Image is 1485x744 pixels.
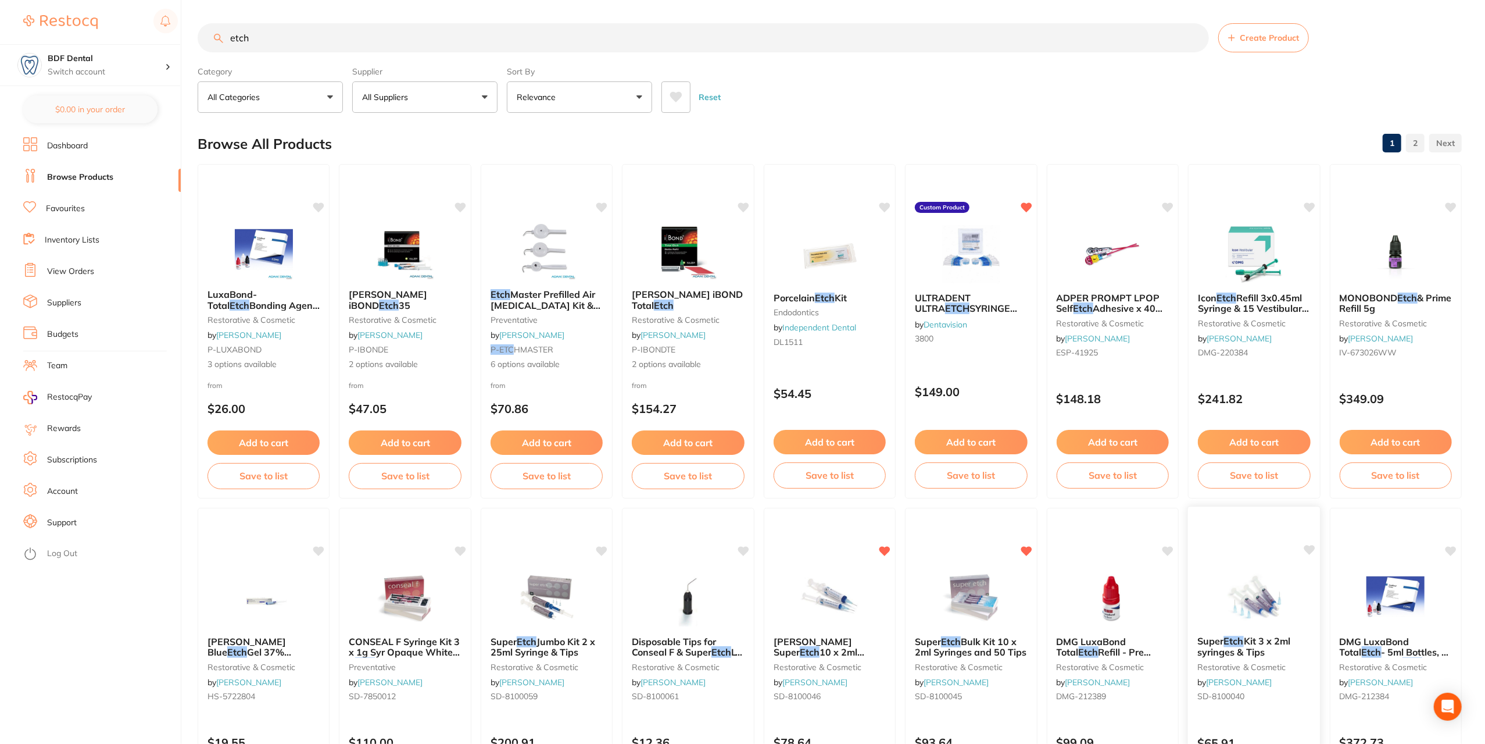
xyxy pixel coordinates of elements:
[1198,292,1309,325] span: Refill 3x0.45ml Syringe & 15 Vestibular tips
[915,292,971,314] span: ULTRADENT ULTRA
[1057,677,1130,688] span: by
[226,569,302,627] img: HENRY SCHEIN Blue Etch Gel 37% Phosphoric Acid 6ml Syr x1
[230,300,249,311] em: Etch
[491,289,603,311] b: Etch Master Prefilled Air Abrasion Kit & Tips
[1340,292,1452,314] span: & Prime Refill 5g
[774,308,886,317] small: endodontics
[352,66,498,77] label: Supplier
[207,330,281,340] span: by
[207,677,281,688] span: by
[1340,292,1398,304] span: MONOBOND
[774,636,852,658] span: [PERSON_NAME] Super
[491,381,506,390] span: from
[1348,677,1414,688] a: [PERSON_NAME]
[349,677,423,688] span: by
[1358,569,1433,627] img: DMG LuxaBond Total Etch - 5ml Bottles, 3-Pack with 2ml Etchant
[1065,677,1130,688] a: [PERSON_NAME]
[46,203,85,215] a: Favourites
[1198,292,1216,304] span: Icon
[1057,292,1160,314] span: ADPER PROMPT LPOP Self
[349,289,427,311] span: [PERSON_NAME] iBOND
[1198,462,1310,488] button: Save to list
[349,636,461,658] b: CONSEAL F Syringe Kit 3 x 1g Syr Opaque White & Etch LV
[491,663,603,672] small: restorative & cosmetic
[632,289,743,311] span: [PERSON_NAME] iBOND Total
[48,53,165,65] h4: BDF Dental
[491,330,564,340] span: by
[632,289,744,311] b: Kulzer iBOND Total Etch
[1398,292,1418,304] em: Etch
[774,292,815,304] span: Porcelain
[835,292,847,304] span: Kit
[915,293,1027,314] b: ULTRADENT ULTRA ETCH SYRINGE KIT 20X 1.2ML & 40X BLUE MICRO TIPS
[774,293,886,303] b: Porcelain Etch Kit
[1358,225,1433,283] img: MONOBOND Etch & Prime Refill 5g
[216,677,281,688] a: [PERSON_NAME]
[774,387,886,400] p: $54.45
[198,23,1209,52] input: Search Products
[45,234,99,246] a: Inventory Lists
[349,636,460,669] span: CONSEAL F Syringe Kit 3 x 1g Syr Opaque White &
[207,300,320,322] span: Bonding Agent & Endobrushes
[1362,646,1382,658] em: Etch
[47,297,81,309] a: Suppliers
[207,381,223,390] span: from
[632,402,744,415] p: $154.27
[1422,657,1437,669] span: ant
[1057,302,1163,325] span: Adhesive x 40 Pack
[349,430,461,455] button: Add to cart
[357,330,423,340] a: [PERSON_NAME]
[1340,663,1452,672] small: restorative & cosmetic
[198,81,343,113] button: All Categories
[774,462,886,488] button: Save to list
[1197,635,1291,658] span: Kit 3 x 2ml syringes & Tips
[207,289,257,311] span: LuxaBond-Total
[207,646,306,679] span: Gel 37% [MEDICAL_DATA] 6ml Syr x1
[924,677,989,688] a: [PERSON_NAME]
[23,391,37,404] img: RestocqPay
[915,677,989,688] span: by
[1198,430,1310,454] button: Add to cart
[1216,568,1292,626] img: Super Etch Kit 3 x 2ml syringes & Tips
[47,517,77,529] a: Support
[1348,333,1414,344] a: [PERSON_NAME]
[1197,636,1311,657] b: Super Etch Kit 3 x 2ml syringes & Tips
[509,222,585,280] img: Etch Master Prefilled Air Abrasion Kit & Tips
[1057,347,1098,358] span: ESP-41925
[491,691,538,702] span: SD-8100059
[47,172,113,183] a: Browse Products
[226,222,302,280] img: LuxaBond-Total Etch Bonding Agent & Endobrushes
[915,385,1027,398] p: $149.00
[491,344,514,355] em: P-ETC
[800,646,820,658] em: Etch
[1074,302,1093,314] em: Etch
[491,402,603,415] p: $70.86
[207,636,320,658] b: HENRY SCHEIN Blue Etch Gel 37% Phosphoric Acid 6ml Syr x1
[915,430,1027,454] button: Add to cart
[507,66,652,77] label: Sort By
[1434,693,1462,721] div: Open Intercom Messenger
[355,657,375,669] em: Etch
[933,569,1009,627] img: Super Etch Bulk Kit 10 x 2ml Syringes and 50 Tips
[792,569,867,627] img: HENRY SCHEIN Super Etch 10 x 2ml Syringes and 50 Tips
[774,636,886,658] b: HENRY SCHEIN Super Etch 10 x 2ml Syringes and 50 Tips
[1340,392,1452,405] p: $349.09
[774,430,886,454] button: Add to cart
[47,486,78,497] a: Account
[491,677,564,688] span: by
[774,677,847,688] span: by
[47,548,77,560] a: Log Out
[349,315,461,325] small: restorative & cosmetic
[1340,636,1409,658] span: DMG LuxaBond Total
[632,646,742,668] span: LV Pack of 20
[1340,636,1452,658] b: DMG LuxaBond Total Etch - 5ml Bottles, 3-Pack with 2ml Etchant
[1206,677,1272,688] a: [PERSON_NAME]
[379,300,399,311] em: Etch
[1079,646,1098,658] em: Etch
[1340,462,1452,488] button: Save to list
[23,95,158,123] button: $0.00 in your order
[198,66,343,77] label: Category
[1340,333,1414,344] span: by
[632,344,675,355] span: P-IBONDTE
[1197,691,1245,702] span: SD-8100040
